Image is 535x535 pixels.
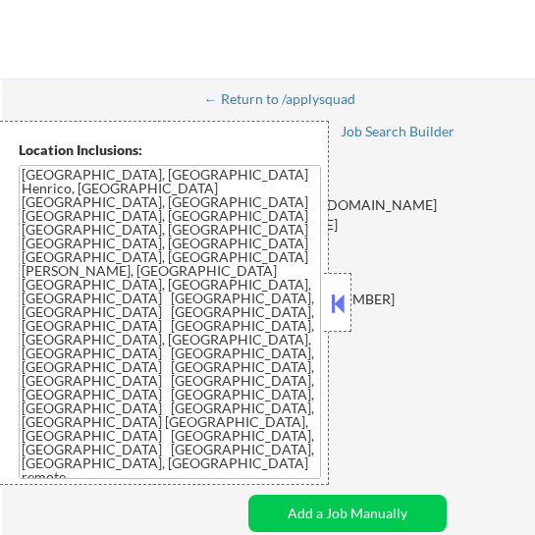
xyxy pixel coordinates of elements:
[19,140,321,160] div: Location Inclusions:
[341,125,455,138] div: Job Search Builder
[204,91,374,111] a: ← Return to /applysquad
[341,124,455,143] a: Job Search Builder
[229,290,507,309] div: [PHONE_NUMBER]
[248,495,447,532] button: Add a Job Manually
[204,92,374,106] div: ← Return to /applysquad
